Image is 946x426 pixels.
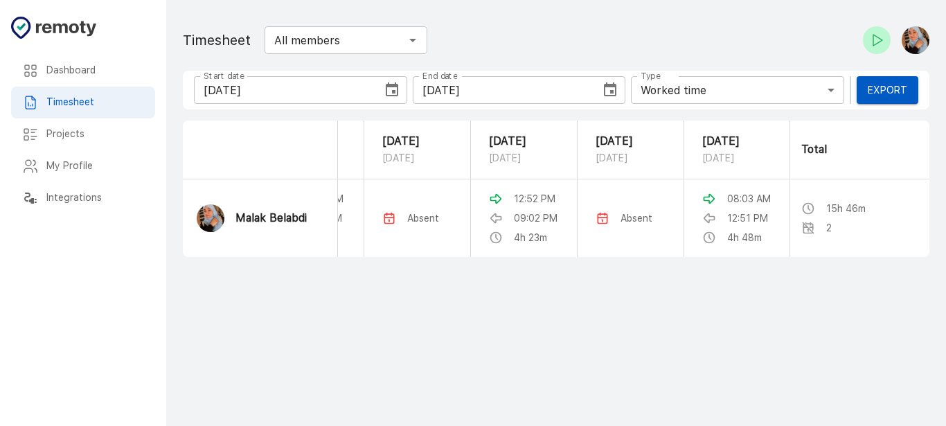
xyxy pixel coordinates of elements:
[403,30,422,50] button: Open
[11,55,155,87] div: Dashboard
[702,133,772,150] p: [DATE]
[863,26,891,54] button: Check-in
[407,211,439,225] p: Absent
[46,190,144,206] h6: Integrations
[902,26,929,54] img: Malak Belabdi
[183,29,251,51] h1: Timesheet
[826,221,832,235] p: 2
[11,150,155,182] div: My Profile
[641,70,661,82] label: Type
[514,211,557,225] p: 09:02 PM
[727,231,762,245] p: 4h 48m
[489,133,559,150] p: [DATE]
[514,231,547,245] p: 4h 23m
[11,118,155,150] div: Projects
[422,70,457,82] label: End date
[514,192,555,206] p: 12:52 PM
[46,63,144,78] h6: Dashboard
[801,141,918,158] p: Total
[46,159,144,174] h6: My Profile
[382,150,452,166] p: [DATE]
[596,133,666,150] p: [DATE]
[727,192,771,206] p: 08:03 AM
[896,21,929,60] button: Malak Belabdi
[235,211,307,227] p: Malak Belabdi
[378,76,406,104] button: Choose date, selected date is Aug 24, 2025
[11,87,155,118] div: Timesheet
[727,211,768,225] p: 12:51 PM
[11,182,155,214] div: Integrations
[857,76,918,104] button: Export
[197,204,224,232] img: Malak Belabdi
[194,76,373,104] input: mm/dd/yyyy
[621,211,652,225] p: Absent
[826,202,866,215] p: 15h 46m
[596,76,624,104] button: Choose date, selected date is Aug 29, 2025
[596,150,666,166] p: [DATE]
[204,70,244,82] label: Start date
[413,76,591,104] input: mm/dd/yyyy
[382,133,452,150] p: [DATE]
[46,127,144,142] h6: Projects
[46,95,144,110] h6: Timesheet
[489,150,559,166] p: [DATE]
[631,76,844,104] div: Worked time
[702,150,772,166] p: [DATE]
